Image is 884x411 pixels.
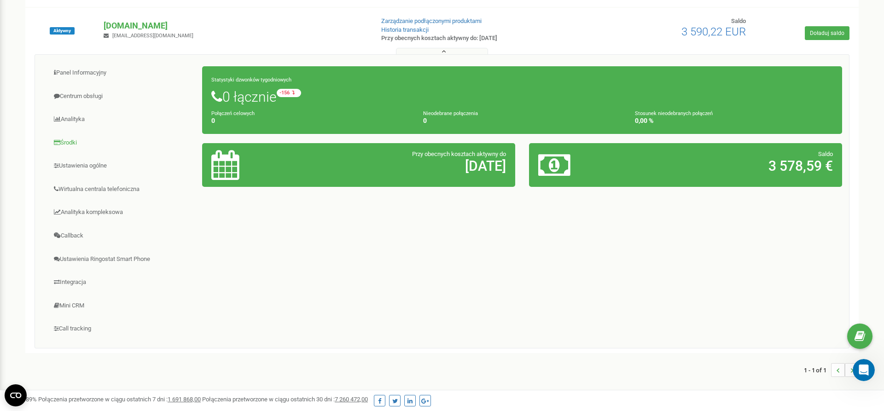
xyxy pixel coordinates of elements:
[42,295,203,317] a: Mini CRM
[144,4,162,21] button: Główna
[211,117,409,124] h4: 0
[29,301,36,308] button: Selektor plików GIF
[15,50,130,68] code: btpsh-7-6892e86c-ddc7f-be51
[42,85,203,108] a: Centrum obsługi
[104,20,366,32] p: [DOMAIN_NAME]
[20,213,37,220] b: RURI
[635,110,713,116] small: Stosunek nieodebranych połączeń
[804,363,831,377] span: 1 - 1 of 1
[41,267,169,367] div: Obecnie numer 25 748 16 16 jest przekierowany z powrotem do naszego starego systemu ponieważ prob...
[805,26,849,40] a: Doładuj saldo
[7,262,177,380] div: Tomasz mówi…
[14,301,22,309] button: Selektor emotek
[42,132,203,154] a: Środki
[42,155,203,177] a: Ustawienia ogólne
[42,108,203,131] a: Analityka
[6,4,23,21] button: go back
[162,4,178,20] div: Zamknij
[112,33,193,39] span: [EMAIL_ADDRESS][DOMAIN_NAME]
[45,5,72,12] h1: Valeriia
[44,301,51,308] button: Załaduj załącznik
[45,12,68,21] p: +1 inny
[50,27,75,35] span: Aktywny
[211,110,255,116] small: Połączeń celowych
[423,117,621,124] h4: 0
[211,89,833,104] h1: 0 łącznie
[818,151,833,157] span: Saldo
[635,117,833,124] h4: 0,00 %
[314,158,506,174] h2: [DATE]
[42,201,203,224] a: Analityka kompleksowa
[335,396,368,403] u: 7 260 472,00
[731,17,746,24] span: Saldo
[681,25,746,38] span: 3 590,22 EUR
[804,354,859,386] nav: ...
[412,151,506,157] span: Przy obecnych kosztach aktywny do
[381,34,575,43] p: Przy obecnych kosztach aktywny do: [DATE]
[8,282,176,298] textarea: Napisz wiadomość...
[277,89,301,97] small: -156
[168,396,201,403] u: 1 691 868,00
[42,318,203,340] a: Call tracking
[38,396,201,403] span: Połączenia przetworzone w ciągu ostatnich 7 dni :
[42,271,203,294] a: Integracja
[5,384,27,406] button: Open CMP widget
[158,298,173,313] button: Wyślij wiadomość…
[381,26,429,33] a: Historia transakcji
[42,178,203,201] a: Wirtualna centrala telefoniczna
[211,77,291,83] small: Statystyki dzwonków tygodniowych
[42,248,203,271] a: Ustawienia Ringostat Smart Phone
[42,225,203,247] a: Callback
[853,359,875,381] iframe: Intercom live chat
[26,5,41,20] img: Profile image for Valeriia
[15,177,144,249] div: Po odebraniu połączenia (200 OK) Kamailio oczekuje dalszych komunikatów SIP od operatora na adres...
[33,262,177,372] div: Obecnie numer 25 748 16 16 jest przekierowany z powrotem do naszego starego systemu ponieważ prob...
[15,132,144,177] div: Natomiast w przypadku połączeń przychodzących w 90% przypuszczamy, że problem niestety nie uda si...
[641,158,833,174] h2: 3 578,59 €
[42,62,203,84] a: Panel Informacyjny
[29,222,57,230] b: Contact
[423,110,478,116] small: Nieodebrane połączenia
[381,17,482,24] a: Zarządzanie podłączonymi produktami
[202,396,368,403] span: Połączenia przetworzone w ciągu ostatnich 30 dni :
[15,87,144,132] div: Jeśli taka metoda przypisania po stronie operatora jest możliwa, to może (choć niestety nie ma gw...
